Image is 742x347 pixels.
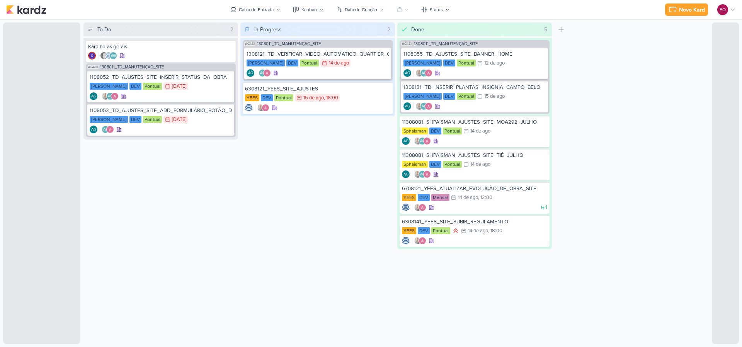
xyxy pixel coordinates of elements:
[257,42,321,46] span: 1308011_TD_MANUTENÇÃO_SITE
[303,95,324,100] div: 15 de ago
[255,104,269,112] div: Colaboradores: Iara Santos, Alessandra Gomes
[403,102,411,110] div: Criador(a): Aline Gimenez Graciano
[443,60,455,66] div: DEV
[247,69,254,77] div: Aline Gimenez Graciano
[403,102,411,110] div: Aline Gimenez Graciano
[414,237,422,245] img: Iara Santos
[90,74,232,81] div: 1108052_TD_AJUSTES_SITE_INSERIR_STATUS_DA_OBRA
[143,116,162,123] div: Pontual
[419,237,426,245] img: Alessandra Gomes
[414,42,478,46] span: 1308011_TD_MANUTENÇÃO_SITE
[679,6,705,14] div: Novo Kard
[443,161,462,168] div: Pontual
[412,237,426,245] div: Colaboradores: Iara Santos, Alessandra Gomes
[402,119,547,126] div: 11308081_SHPAISMAN_AJUSTES_SITE_MOA292_JULHO
[90,126,97,133] div: Aline Gimenez Graciano
[484,94,505,99] div: 15 de ago
[274,94,293,101] div: Pontual
[245,104,253,112] img: Caroline Traven De Andrade
[425,69,432,77] img: Alessandra Gomes
[418,194,430,201] div: DEV
[452,227,459,235] div: Prioridade Alta
[244,42,255,46] span: AG481
[488,228,502,233] div: , 18:00
[412,137,431,145] div: Colaboradores: Iara Santos, Aline Gimenez Graciano, Alessandra Gomes
[443,93,455,100] div: DEV
[425,102,432,110] img: Alessandra Gomes
[412,170,431,178] div: Colaboradores: Iara Santos, Aline Gimenez Graciano, Alessandra Gomes
[419,170,426,178] div: Aline Gimenez Graciano
[247,69,254,77] div: Criador(a): Aline Gimenez Graciano
[403,51,546,58] div: 1108055_TD_AJUSTES_SITE_BANNER_HOME
[423,170,431,178] img: Alessandra Gomes
[105,52,112,60] img: Caroline Traven De Andrade
[90,107,232,114] div: 1108053_TD_AJUSTES_SITE_ADD_FORMULÁRIO_BOTÃO_DOWNLOAD
[420,173,425,177] p: AG
[405,105,410,109] p: AG
[478,195,492,200] div: , 12:00
[423,137,431,145] img: Alessandra Gomes
[109,52,117,60] div: Aline Gimenez Graciano
[248,71,253,75] p: AG
[401,42,412,46] span: AG481
[414,102,432,110] div: Colaboradores: Iara Santos, Aline Gimenez Graciano, Alessandra Gomes
[403,139,408,143] p: AG
[717,4,728,15] div: Fabio Oliveira
[402,204,410,211] img: Caroline Traven De Andrade
[443,128,462,134] div: Pontual
[419,204,426,211] img: Alessandra Gomes
[88,43,233,50] div: Kard horas gerais
[412,204,426,211] div: Colaboradores: Iara Santos, Alessandra Gomes
[541,26,550,34] div: 5
[403,93,442,100] div: [PERSON_NAME]
[422,105,427,109] p: AG
[402,170,410,178] div: Criador(a): Aline Gimenez Graciano
[402,137,410,145] div: Criador(a): Aline Gimenez Graciano
[261,94,273,101] div: DEV
[106,92,114,100] div: Aline Gimenez Graciano
[402,170,410,178] div: Aline Gimenez Graciano
[720,6,726,13] p: FO
[414,204,422,211] img: Iara Santos
[403,69,411,77] div: Aline Gimenez Graciano
[414,137,422,145] img: Iara Santos
[402,161,428,168] div: Sphaisman
[90,92,97,100] div: Criador(a): Aline Gimenez Graciano
[102,126,109,133] div: Aline Gimenez Graciano
[98,52,117,60] div: Colaboradores: Renata Brandão, Caroline Traven De Andrade, Aline Gimenez Graciano
[91,95,96,99] p: AG
[419,137,426,145] div: Aline Gimenez Graciano
[90,83,128,90] div: [PERSON_NAME]
[402,237,410,245] img: Caroline Traven De Andrade
[247,51,389,58] div: 1308121_TD_VERIFICAR_VIDEO_AUTOMATICO_QUARTIER_CAMPO_BELO
[111,54,116,58] p: AG
[260,71,265,75] p: AG
[468,228,488,233] div: 14 de ago
[414,170,422,178] img: Iara Santos
[286,60,298,66] div: DEV
[457,60,476,66] div: Pontual
[403,84,546,91] div: 1308131_TD_INSERIR_PLANTAS_INSIGNIA_CAMPO_BELO
[129,83,141,90] div: DEV
[172,117,186,122] div: [DATE]
[100,92,119,100] div: Colaboradores: Iara Santos, Aline Gimenez Graciano, Alessandra Gomes
[402,137,410,145] div: Aline Gimenez Graciano
[259,69,266,77] div: Aline Gimenez Graciano
[100,65,164,69] span: 1308011_TD_MANUTENÇÃO_SITE
[111,92,119,100] img: Alessandra Gomes
[403,69,411,77] div: Criador(a): Aline Gimenez Graciano
[403,60,442,66] div: [PERSON_NAME]
[457,93,476,100] div: Pontual
[90,126,97,133] div: Criador(a): Aline Gimenez Graciano
[458,195,478,200] div: 14 de ago
[103,128,108,132] p: AG
[402,185,547,192] div: 6708121_YEES_ATUALIZAR_EVOLUÇÃO_DE_OBRA_SITE
[402,152,547,159] div: 11308081_SHPAISMAN_AJUSTES_SITE_TIÊ_JULHO
[422,71,427,75] p: AG
[665,3,708,16] button: Novo Kard
[405,71,410,75] p: AG
[257,69,271,77] div: Colaboradores: Aline Gimenez Graciano, Alessandra Gomes
[263,69,271,77] img: Alessandra Gomes
[100,52,108,60] img: Renata Brandão
[429,128,441,134] div: DEV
